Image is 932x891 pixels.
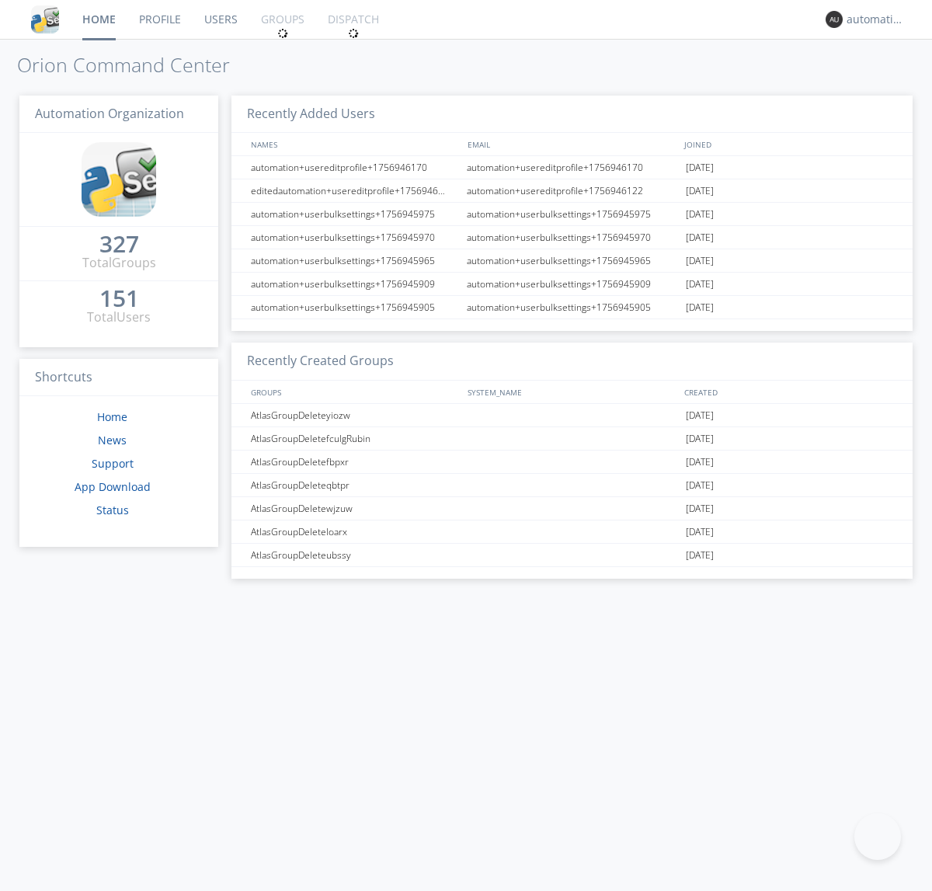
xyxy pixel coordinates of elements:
[99,291,139,306] div: 151
[463,273,682,295] div: automation+userbulksettings+1756945909
[231,404,913,427] a: AtlasGroupDeleteyiozw[DATE]
[231,179,913,203] a: editedautomation+usereditprofile+1756946122automation+usereditprofile+1756946122[DATE]
[277,28,288,39] img: spin.svg
[97,409,127,424] a: Home
[247,156,462,179] div: automation+usereditprofile+1756946170
[826,11,843,28] img: 373638.png
[686,497,714,520] span: [DATE]
[680,381,898,403] div: CREATED
[231,451,913,474] a: AtlasGroupDeletefbpxr[DATE]
[247,404,462,426] div: AtlasGroupDeleteyiozw
[75,479,151,494] a: App Download
[99,236,139,252] div: 327
[686,520,714,544] span: [DATE]
[247,544,462,566] div: AtlasGroupDeleteubssy
[247,273,462,295] div: automation+userbulksettings+1756945909
[463,203,682,225] div: automation+userbulksettings+1756945975
[247,133,460,155] div: NAMES
[686,427,714,451] span: [DATE]
[96,503,129,517] a: Status
[348,28,359,39] img: spin.svg
[686,296,714,319] span: [DATE]
[463,249,682,272] div: automation+userbulksettings+1756945965
[854,813,901,860] iframe: Toggle Customer Support
[847,12,905,27] div: automation+atlas0009
[463,296,682,318] div: automation+userbulksettings+1756945905
[231,497,913,520] a: AtlasGroupDeletewjzuw[DATE]
[247,427,462,450] div: AtlasGroupDeletefculgRubin
[680,133,898,155] div: JOINED
[19,359,218,397] h3: Shortcuts
[231,273,913,296] a: automation+userbulksettings+1756945909automation+userbulksettings+1756945909[DATE]
[686,203,714,226] span: [DATE]
[231,226,913,249] a: automation+userbulksettings+1756945970automation+userbulksettings+1756945970[DATE]
[464,381,680,403] div: SYSTEM_NAME
[231,343,913,381] h3: Recently Created Groups
[231,156,913,179] a: automation+usereditprofile+1756946170automation+usereditprofile+1756946170[DATE]
[231,203,913,226] a: automation+userbulksettings+1756945975automation+userbulksettings+1756945975[DATE]
[247,381,460,403] div: GROUPS
[247,497,462,520] div: AtlasGroupDeletewjzuw
[92,456,134,471] a: Support
[82,254,156,272] div: Total Groups
[231,544,913,567] a: AtlasGroupDeleteubssy[DATE]
[463,179,682,202] div: automation+usereditprofile+1756946122
[231,520,913,544] a: AtlasGroupDeleteloarx[DATE]
[686,226,714,249] span: [DATE]
[82,142,156,217] img: cddb5a64eb264b2086981ab96f4c1ba7
[463,226,682,249] div: automation+userbulksettings+1756945970
[87,308,151,326] div: Total Users
[463,156,682,179] div: automation+usereditprofile+1756946170
[464,133,680,155] div: EMAIL
[686,451,714,474] span: [DATE]
[231,296,913,319] a: automation+userbulksettings+1756945905automation+userbulksettings+1756945905[DATE]
[247,226,462,249] div: automation+userbulksettings+1756945970
[31,5,59,33] img: cddb5a64eb264b2086981ab96f4c1ba7
[99,236,139,254] a: 327
[231,427,913,451] a: AtlasGroupDeletefculgRubin[DATE]
[35,105,184,122] span: Automation Organization
[686,273,714,296] span: [DATE]
[686,544,714,567] span: [DATE]
[231,249,913,273] a: automation+userbulksettings+1756945965automation+userbulksettings+1756945965[DATE]
[247,203,462,225] div: automation+userbulksettings+1756945975
[686,179,714,203] span: [DATE]
[99,291,139,308] a: 151
[686,474,714,497] span: [DATE]
[247,296,462,318] div: automation+userbulksettings+1756945905
[686,156,714,179] span: [DATE]
[247,451,462,473] div: AtlasGroupDeletefbpxr
[231,96,913,134] h3: Recently Added Users
[686,404,714,427] span: [DATE]
[686,249,714,273] span: [DATE]
[98,433,127,447] a: News
[247,179,462,202] div: editedautomation+usereditprofile+1756946122
[247,474,462,496] div: AtlasGroupDeleteqbtpr
[231,474,913,497] a: AtlasGroupDeleteqbtpr[DATE]
[247,249,462,272] div: automation+userbulksettings+1756945965
[247,520,462,543] div: AtlasGroupDeleteloarx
